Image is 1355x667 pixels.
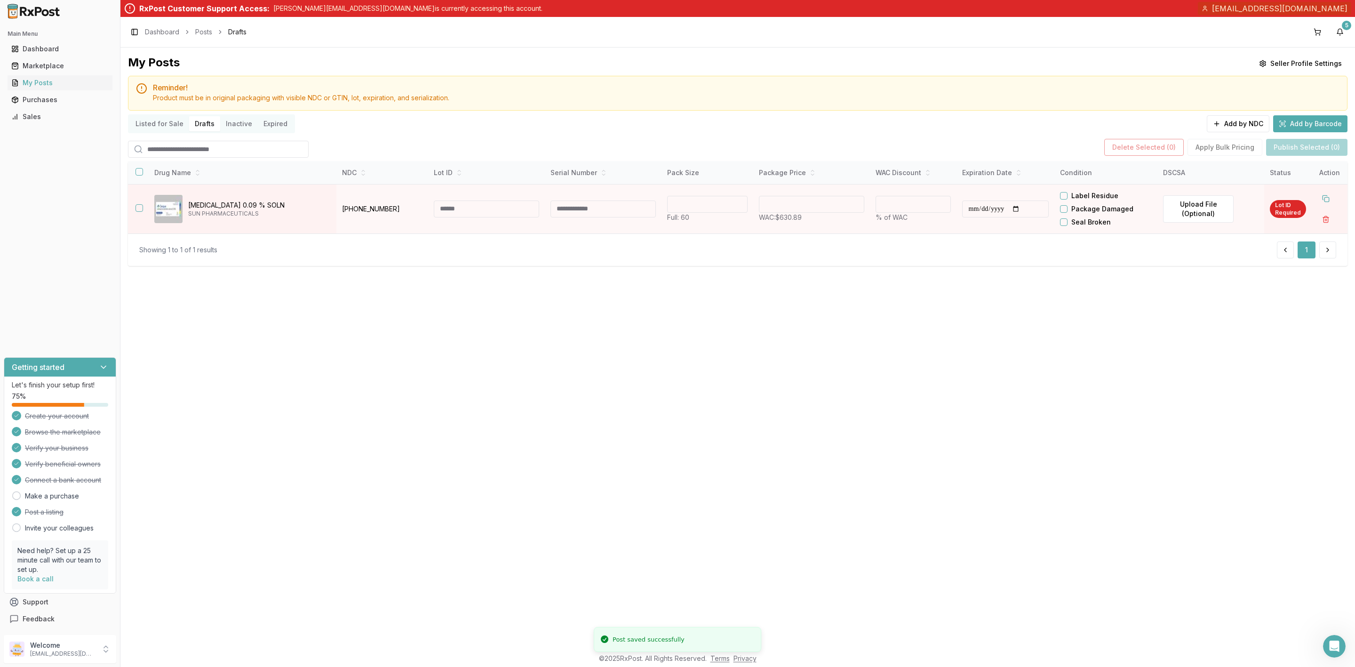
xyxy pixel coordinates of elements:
span: % of WAC [876,213,908,221]
a: Make a purchase [25,491,79,501]
p: [EMAIL_ADDRESS][DOMAIN_NAME] [30,650,96,658]
span: Post a listing [25,507,64,517]
div: Serial Number [550,168,656,177]
span: Create your account [25,411,89,421]
iframe: Intercom live chat [1323,635,1346,658]
a: Purchases [8,91,112,108]
div: Showing 1 to 1 of 1 results [139,245,217,255]
div: RxPost Customer Support Access: [139,3,270,14]
p: Let's finish your setup first! [12,380,108,390]
button: 5 [1332,24,1347,40]
a: Posts [195,27,212,37]
button: Duplicate [1317,190,1334,207]
p: [MEDICAL_DATA] 0.09 % SOLN [188,201,329,210]
div: 5 [1342,21,1351,30]
a: My Posts [8,74,112,91]
nav: breadcrumb [145,27,247,37]
label: Upload File (Optional) [1163,195,1234,223]
button: Dashboard [4,41,116,56]
p: SUN PHARMACEUTICALS [188,210,329,217]
p: Need help? Set up a 25 minute call with our team to set up. [17,546,103,574]
button: Add by Barcode [1273,115,1347,132]
span: 75 % [12,392,26,401]
span: Drafts [228,27,247,37]
button: Support [4,594,116,611]
label: Seal Broken [1071,217,1111,227]
h5: Reminder! [153,84,1339,91]
a: Sales [8,108,112,125]
div: Expiration Date [962,168,1049,177]
div: Marketplace [11,61,109,71]
p: [PERSON_NAME][EMAIL_ADDRESS][DOMAIN_NAME] is currently accessing this account. [273,4,542,13]
button: Listed for Sale [130,116,189,131]
th: DSCSA [1157,161,1264,184]
h2: Main Menu [8,30,112,38]
div: Drug Name [154,168,329,177]
button: Purchases [4,92,116,107]
h3: Getting started [12,362,64,373]
span: Verify beneficial owners [25,459,101,469]
div: Package Price [759,168,864,177]
th: Pack Size [662,161,754,184]
p: [PHONE_NUMBER] [342,204,423,214]
img: User avatar [9,642,24,657]
div: Product must be in original packaging with visible NDC or GTIN, lot, expiration, and serialization. [153,93,1339,103]
img: Cequa 0.09 % SOLN [154,195,183,223]
a: Terms [710,654,730,662]
span: Connect a bank account [25,475,101,485]
a: Book a call [17,575,54,583]
button: Delete [1317,211,1334,228]
button: 1 [1298,241,1315,258]
p: Welcome [30,641,96,650]
span: Browse the marketplace [25,427,101,437]
button: Feedback [4,611,116,627]
img: RxPost Logo [4,4,64,19]
span: Full: 60 [667,213,689,221]
span: WAC: $630.89 [759,213,802,221]
button: Add by NDC [1207,115,1269,132]
th: Action [1312,161,1347,184]
div: Post saved successfully [613,635,685,644]
div: Sales [11,112,109,121]
a: Privacy [733,654,757,662]
th: Status [1264,161,1312,184]
div: Lot ID Required [1270,200,1306,218]
div: My Posts [128,55,180,72]
button: Sales [4,109,116,124]
div: Lot ID [434,168,539,177]
div: My Posts [11,78,109,88]
button: Inactive [220,116,258,131]
span: Verify your business [25,443,88,453]
button: Seller Profile Settings [1253,55,1347,72]
label: Label Residue [1071,191,1118,201]
a: Dashboard [8,40,112,57]
div: NDC [342,168,423,177]
div: WAC Discount [876,168,951,177]
span: [EMAIL_ADDRESS][DOMAIN_NAME] [1212,3,1347,14]
th: Condition [1054,161,1157,184]
button: Expired [258,116,293,131]
a: Invite your colleagues [25,523,94,533]
a: Marketplace [8,57,112,74]
div: Purchases [11,95,109,104]
span: Feedback [23,614,55,624]
a: Dashboard [145,27,179,37]
button: Marketplace [4,58,116,73]
label: Package Damaged [1071,204,1133,214]
button: My Posts [4,75,116,90]
div: Dashboard [11,44,109,54]
button: Drafts [189,116,220,131]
